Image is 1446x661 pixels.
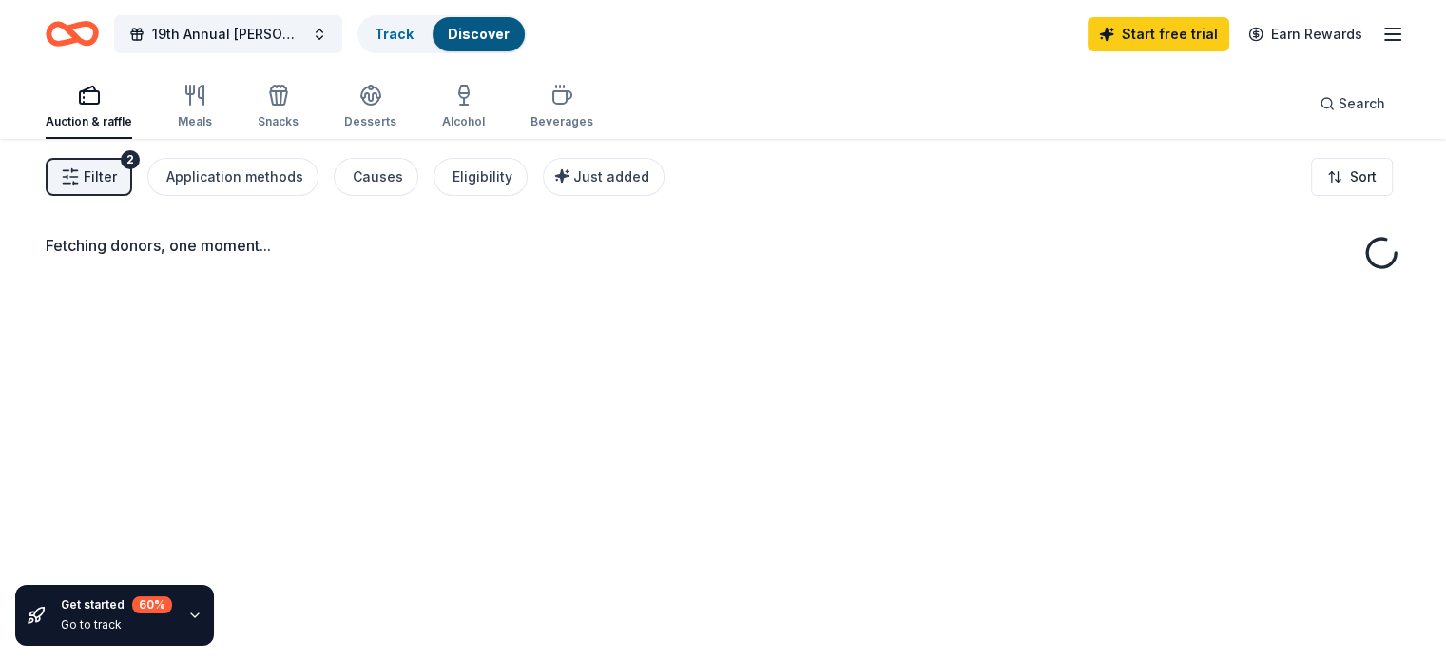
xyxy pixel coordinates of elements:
a: Home [46,11,99,56]
button: 19th Annual [PERSON_NAME] Memorial Golf Classic [114,15,342,53]
div: Meals [178,114,212,129]
div: Auction & raffle [46,114,132,129]
button: Eligibility [434,158,528,196]
div: 2 [121,150,140,169]
span: 19th Annual [PERSON_NAME] Memorial Golf Classic [152,23,304,46]
button: Application methods [147,158,318,196]
button: Desserts [344,76,396,139]
button: TrackDiscover [357,15,527,53]
button: Filter2 [46,158,132,196]
div: Desserts [344,114,396,129]
span: Sort [1350,165,1377,188]
div: Causes [353,165,403,188]
button: Snacks [258,76,299,139]
button: Beverages [530,76,593,139]
div: Go to track [61,617,172,632]
a: Start free trial [1088,17,1229,51]
a: Track [375,26,414,42]
button: Alcohol [442,76,485,139]
div: Get started [61,596,172,613]
div: Alcohol [442,114,485,129]
div: Fetching donors, one moment... [46,234,1400,257]
a: Discover [448,26,510,42]
button: Meals [178,76,212,139]
span: Search [1339,92,1385,115]
button: Sort [1311,158,1393,196]
a: Earn Rewards [1237,17,1374,51]
div: Snacks [258,114,299,129]
button: Causes [334,158,418,196]
button: Auction & raffle [46,76,132,139]
div: Beverages [530,114,593,129]
button: Search [1304,85,1400,123]
div: 60 % [132,596,172,613]
div: Eligibility [453,165,512,188]
button: Just added [543,158,665,196]
span: Just added [573,168,649,185]
div: Application methods [166,165,303,188]
span: Filter [84,165,117,188]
